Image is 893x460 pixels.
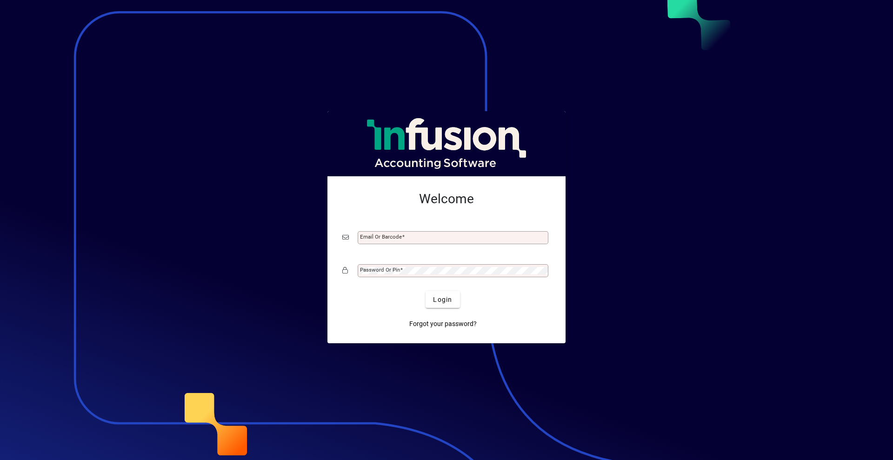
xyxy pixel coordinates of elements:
[360,233,402,240] mat-label: Email or Barcode
[360,267,400,273] mat-label: Password or Pin
[426,291,460,308] button: Login
[409,319,477,329] span: Forgot your password?
[406,315,480,332] a: Forgot your password?
[342,191,551,207] h2: Welcome
[433,295,452,305] span: Login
